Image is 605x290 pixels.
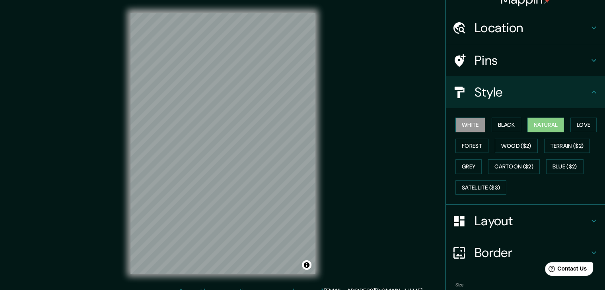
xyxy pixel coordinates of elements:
div: Pins [446,44,605,76]
button: Satellite ($3) [455,180,506,195]
h4: Pins [475,52,589,68]
button: Forest [455,139,488,153]
iframe: Help widget launcher [534,259,596,281]
button: Black [492,118,521,132]
button: Natural [527,118,564,132]
h4: Border [475,245,589,261]
button: Love [570,118,597,132]
canvas: Map [130,13,315,274]
div: Border [446,237,605,269]
h4: Location [475,20,589,36]
button: Grey [455,159,482,174]
button: Blue ($2) [546,159,584,174]
button: Wood ($2) [495,139,538,153]
label: Size [455,282,464,288]
h4: Style [475,84,589,100]
h4: Layout [475,213,589,229]
button: Cartoon ($2) [488,159,540,174]
div: Location [446,12,605,44]
div: Layout [446,205,605,237]
button: White [455,118,485,132]
button: Toggle attribution [302,260,311,270]
div: Style [446,76,605,108]
button: Terrain ($2) [544,139,590,153]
